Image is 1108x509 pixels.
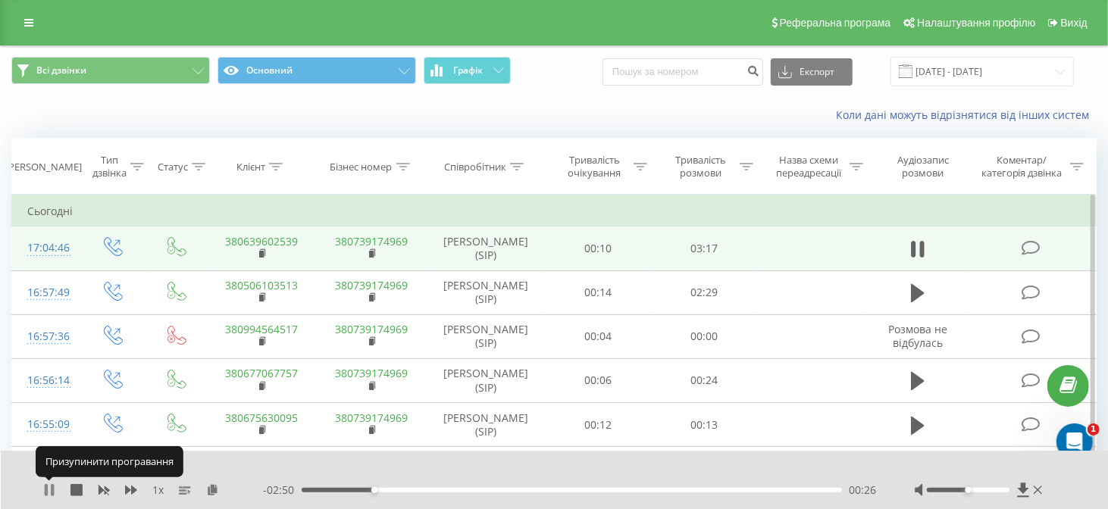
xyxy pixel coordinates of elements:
[225,366,298,380] a: 380677067757
[1088,423,1100,436] span: 1
[27,322,64,351] div: 16:57:36
[965,487,971,493] div: Accessibility label
[771,154,846,180] div: Назва схеми переадресації
[218,57,416,84] button: Основний
[780,17,891,29] span: Реферальна програма
[651,270,757,314] td: 02:29
[546,358,652,402] td: 00:06
[559,154,631,180] div: Тривалість очікування
[881,154,965,180] div: Аудіозапис розмови
[335,278,408,292] a: 380739174969
[225,278,298,292] a: 380506103513
[11,57,210,84] button: Всі дзвінки
[603,58,763,86] input: Пошук за номером
[651,226,757,270] td: 03:17
[651,447,757,491] td: 00:00
[546,314,652,358] td: 00:04
[335,322,408,336] a: 380739174969
[546,270,652,314] td: 00:14
[1056,423,1093,460] iframe: Intercom live chat
[651,314,757,358] td: 00:00
[236,161,265,173] div: Клієнт
[371,487,377,493] div: Accessibility label
[444,161,506,173] div: Співробітник
[453,65,483,76] span: Графік
[427,358,545,402] td: [PERSON_NAME] (SIP)
[546,403,652,447] td: 00:12
[427,226,545,270] td: [PERSON_NAME] (SIP)
[1061,17,1088,29] span: Вихід
[771,58,853,86] button: Експорт
[651,403,757,447] td: 00:13
[225,234,298,248] a: 380639602539
[158,161,188,173] div: Статус
[225,322,298,336] a: 380994564517
[850,482,877,498] span: 00:26
[152,482,164,498] span: 1 x
[36,64,86,77] span: Всі дзвінки
[5,161,82,173] div: [PERSON_NAME]
[427,403,545,447] td: [PERSON_NAME] (SIP)
[27,278,64,308] div: 16:57:49
[546,226,652,270] td: 00:10
[92,154,127,180] div: Тип дзвінка
[836,108,1097,122] a: Коли дані можуть відрізнятися вiд інших систем
[263,482,302,498] span: - 02:50
[225,411,298,425] a: 380675630095
[917,17,1035,29] span: Налаштування профілю
[36,446,183,476] div: Призупинити програвання
[27,233,64,263] div: 17:04:46
[665,154,736,180] div: Тривалість розмови
[335,234,408,248] a: 380739174969
[888,322,947,350] span: Розмова не відбулась
[427,270,545,314] td: [PERSON_NAME] (SIP)
[12,196,1097,226] td: Сьогодні
[546,447,652,491] td: 00:44
[335,366,408,380] a: 380739174969
[424,57,511,84] button: Графік
[27,366,64,395] div: 16:56:14
[651,358,757,402] td: 00:24
[427,447,545,491] td: [PERSON_NAME] (SIP)
[427,314,545,358] td: [PERSON_NAME] (SIP)
[335,411,408,425] a: 380739174969
[330,161,393,173] div: Бізнес номер
[978,154,1066,180] div: Коментар/категорія дзвінка
[27,410,64,439] div: 16:55:09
